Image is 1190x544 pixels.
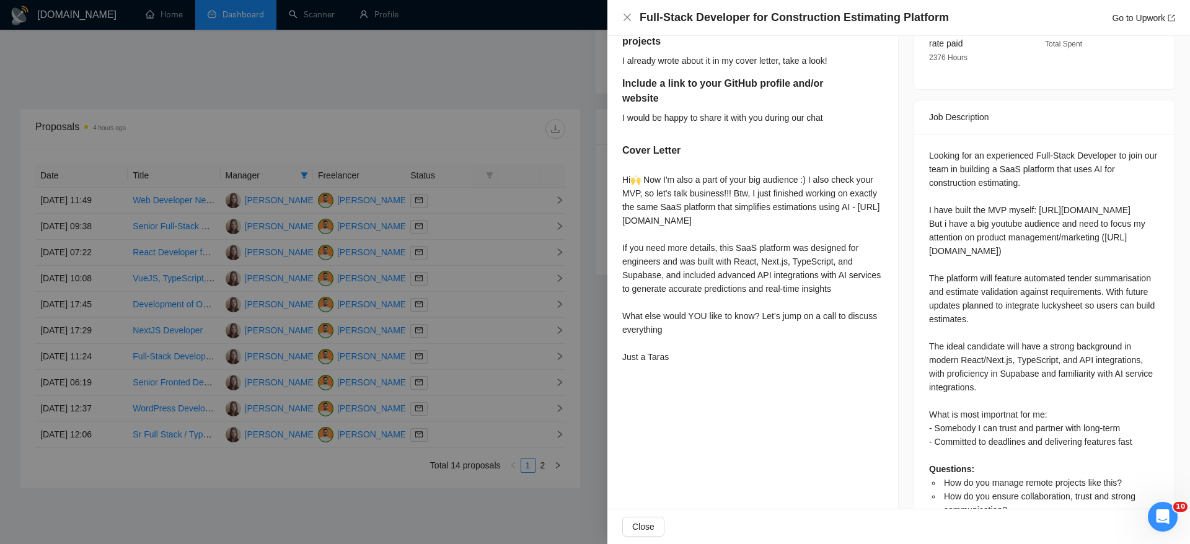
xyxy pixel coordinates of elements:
[929,100,1160,134] div: Job Description
[1173,502,1188,512] span: 10
[622,517,664,537] button: Close
[622,76,826,106] h5: Include a link to your GitHub profile and/or website
[944,491,1135,515] span: How do you ensure collaboration, trust and strong communication?
[622,111,863,125] div: I would be happy to share it with you during our chat
[622,143,681,158] h5: Cover Letter
[929,53,967,62] span: 2376 Hours
[1045,40,1082,48] span: Total Spent
[1148,502,1178,532] iframe: Intercom live chat
[944,478,1122,488] span: How do you manage remote projects like this?
[640,10,949,25] h4: Full-Stack Developer for Construction Estimating Platform
[1112,13,1175,23] a: Go to Upworkexport
[622,12,632,23] button: Close
[622,173,883,364] div: Hi🙌 Now I'm also a part of your big audience :) I also check your MVP, so let's talk business!!! ...
[1168,14,1175,22] span: export
[632,520,654,533] span: Close
[929,464,974,474] strong: Questions:
[622,54,874,68] div: I already wrote about it in my cover letter, take a look!
[929,149,1160,544] div: Looking for an experienced Full-Stack Developer to join our team in building a SaaS platform that...
[622,12,632,22] span: close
